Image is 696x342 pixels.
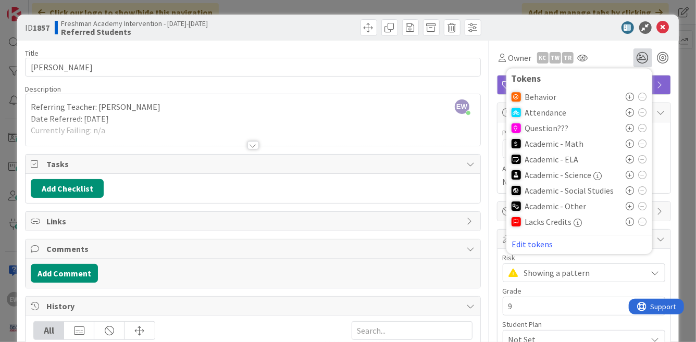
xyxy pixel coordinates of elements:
[503,128,665,138] span: Planned Dates
[34,322,64,339] div: All
[31,101,475,113] p: Referring Teacher: [PERSON_NAME]
[503,254,665,261] div: Risk
[525,217,572,226] span: Lacks Credits
[525,139,584,148] span: Academic - Math
[503,287,665,295] div: Grade
[503,321,665,328] div: Student Plan
[46,300,461,312] span: History
[524,265,642,280] span: Showing a pattern
[525,123,569,133] span: Question???
[25,21,49,34] span: ID
[61,28,208,36] b: Referred Students
[525,186,614,195] span: Academic - Social Studies
[25,84,61,94] span: Description
[525,170,592,180] span: Academic - Science
[525,201,587,211] span: Academic - Other
[22,2,47,14] span: Support
[525,92,557,102] span: Behavior
[31,264,98,283] button: Add Comment
[503,163,665,174] span: Actual Dates
[46,243,461,255] span: Comments
[31,179,104,198] button: Add Checklist
[352,321,473,340] input: Search...
[33,22,49,33] b: 1857
[508,52,532,64] span: Owner
[503,175,558,188] span: Not Started Yet
[537,52,549,64] div: KC
[61,19,208,28] span: Freshman Academy Intervention - [DATE]-[DATE]
[31,113,475,125] p: Date Referred: [DATE]
[512,239,554,249] button: Edit tokens
[550,52,561,64] div: TW
[562,52,574,64] div: TR
[25,48,39,58] label: Title
[46,158,461,170] span: Tasks
[512,73,647,84] div: Tokens
[525,108,567,117] span: Attendance
[508,299,642,313] span: 9
[46,215,461,227] span: Links
[525,155,579,164] span: Academic - ELA
[455,99,469,114] span: EW
[25,58,480,77] input: type card name here...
